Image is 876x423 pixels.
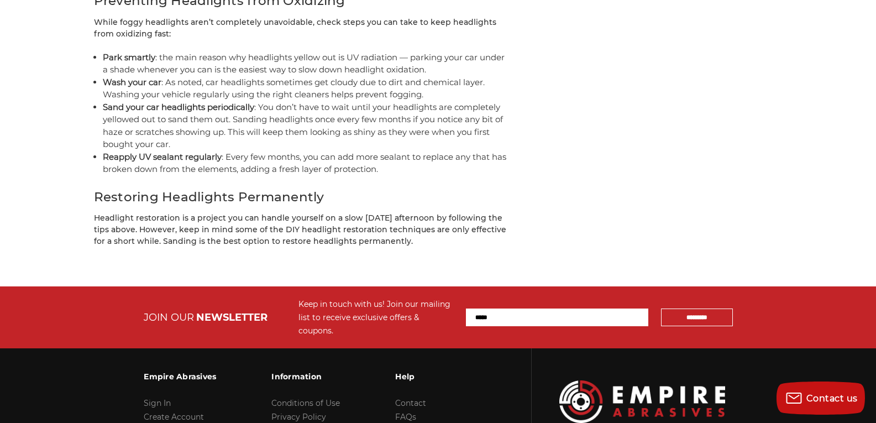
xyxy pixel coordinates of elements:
h3: Help [395,365,470,388]
strong: Sand your car headlights periodically [103,102,254,112]
li: : Every few months, you can add more sealant to replace any that has broken down from the element... [103,151,508,176]
p: Headlight restoration is a project you can handle yourself on a slow [DATE] afternoon by followin... [94,212,508,247]
a: Privacy Policy [271,412,326,422]
strong: Park smartly [103,52,155,62]
li: : You don’t have to wait until your headlights are completely yellowed out to sand them out. Sand... [103,101,508,151]
p: While foggy headlights aren’t completely unavoidable, check steps you can take to keep headlights... [94,17,508,40]
h3: Information [271,365,340,388]
h2: Restoring Headlights Permanently [94,187,508,207]
img: Empire Abrasives Logo Image [559,380,725,423]
a: Conditions of Use [271,398,340,408]
span: Contact us [806,393,858,404]
strong: Reapply UV sealant regularly [103,152,222,162]
li: : the main reason why headlights yellow out is UV radiation — parking your car under a shade when... [103,51,508,76]
h3: Empire Abrasives [144,365,216,388]
a: Sign In [144,398,171,408]
li: : As noted, car headlights sometimes get cloudy due to dirt and chemical layer. Washing your vehi... [103,76,508,101]
span: JOIN OUR [144,311,194,323]
span: NEWSLETTER [196,311,267,323]
div: Keep in touch with us! Join our mailing list to receive exclusive offers & coupons. [298,297,455,337]
a: FAQs [395,412,416,422]
a: Create Account [144,412,204,422]
a: Contact [395,398,426,408]
strong: Wash your car [103,77,161,87]
button: Contact us [777,382,865,415]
